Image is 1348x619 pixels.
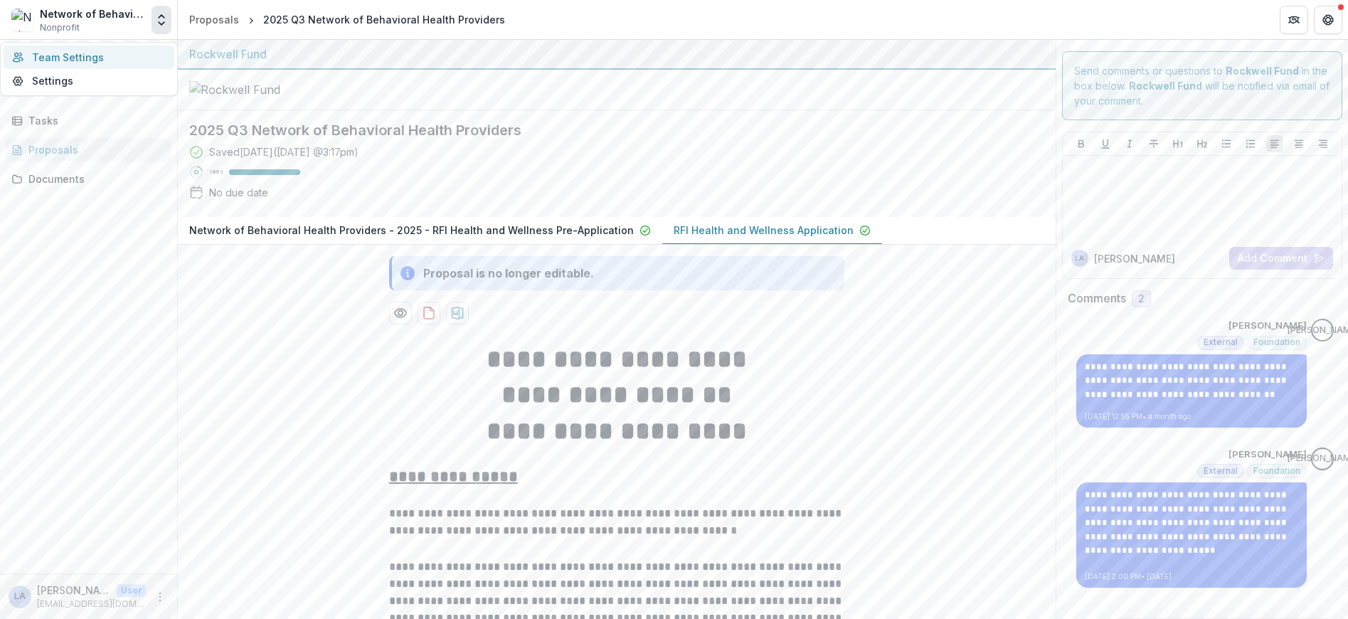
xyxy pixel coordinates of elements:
[189,12,239,27] div: Proposals
[1315,135,1332,152] button: Align Right
[1226,65,1299,77] strong: Rockwell Fund
[1266,135,1283,152] button: Align Left
[1218,135,1235,152] button: Bullet List
[1253,337,1300,347] span: Foundation
[209,167,223,177] p: 100 %
[1204,337,1238,347] span: External
[184,9,245,30] a: Proposals
[40,21,80,34] span: Nonprofit
[1085,571,1298,582] p: [DATE] 2:00 PM • [DATE]
[1253,466,1300,476] span: Foundation
[6,138,171,162] a: Proposals
[674,223,854,238] p: RFI Health and Wellness Application
[189,122,1021,139] h2: 2025 Q3 Network of Behavioral Health Providers
[1085,411,1298,422] p: [DATE] 12:55 PM • a month ago
[189,223,634,238] p: Network of Behavioral Health Providers - 2025 - RFI Health and Wellness Pre-Application
[117,584,146,597] p: User
[6,109,171,132] a: Tasks
[1097,135,1114,152] button: Underline
[40,6,146,21] div: Network of Behavioral Health Providers
[37,583,111,598] p: [PERSON_NAME]
[1169,135,1187,152] button: Heading 1
[209,185,268,200] div: No due date
[423,265,594,282] div: Proposal is no longer editable.
[1314,6,1342,34] button: Get Help
[28,171,160,186] div: Documents
[37,598,146,610] p: [EMAIL_ADDRESS][DOMAIN_NAME]
[1228,448,1307,462] p: [PERSON_NAME]
[6,167,171,191] a: Documents
[1075,255,1084,262] div: Lisa Albert
[189,81,331,98] img: Rockwell Fund
[1228,319,1307,333] p: [PERSON_NAME]
[1073,135,1090,152] button: Bold
[1280,6,1308,34] button: Partners
[1138,293,1145,305] span: 2
[1062,51,1342,120] div: Send comments or questions to in the box below. will be notified via email of your comment.
[1129,80,1202,92] strong: Rockwell Fund
[1145,135,1162,152] button: Strike
[1204,466,1238,476] span: External
[189,46,1044,63] div: Rockwell Fund
[1121,135,1138,152] button: Italicize
[1229,247,1333,270] button: Add Comment
[1290,135,1307,152] button: Align Center
[209,144,359,159] div: Saved [DATE] ( [DATE] @ 3:17pm )
[389,302,412,324] button: Preview 5de39b25-2417-4ad1-a8d6-cd8f93e3c9cb-1.pdf
[1194,135,1211,152] button: Heading 2
[1242,135,1259,152] button: Ordered List
[152,6,171,34] button: Open entity switcher
[418,302,440,324] button: download-proposal
[11,9,34,31] img: Network of Behavioral Health Providers
[1068,292,1126,305] h2: Comments
[446,302,469,324] button: download-proposal
[1094,251,1175,266] p: [PERSON_NAME]
[28,142,160,157] div: Proposals
[184,9,511,30] nav: breadcrumb
[152,588,169,605] button: More
[263,12,505,27] div: 2025 Q3 Network of Behavioral Health Providers
[28,113,160,128] div: Tasks
[14,592,26,601] div: Lisa Albert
